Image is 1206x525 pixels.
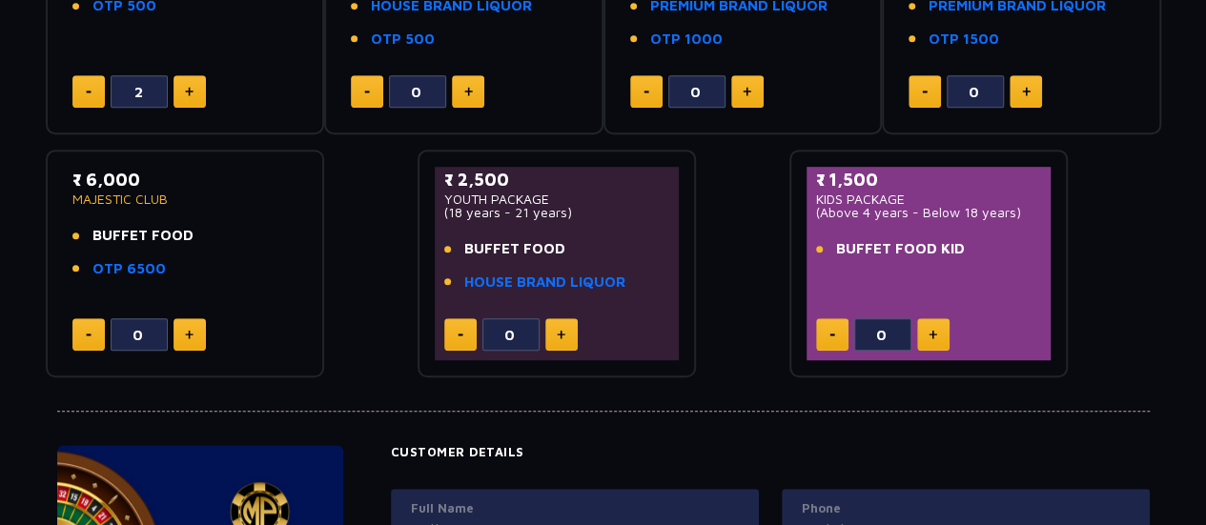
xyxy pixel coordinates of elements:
[444,167,670,192] p: ₹ 2,500
[644,91,649,93] img: minus
[444,192,670,206] p: YOUTH PACKAGE
[1022,87,1031,96] img: plus
[816,206,1042,219] p: (Above 4 years - Below 18 years)
[92,225,194,247] span: BUFFET FOOD
[743,87,751,96] img: plus
[464,272,625,293] a: HOUSE BRAND LIQUOR
[816,192,1042,206] p: KIDS PACKAGE
[185,87,194,96] img: plus
[92,258,166,280] a: OTP 6500
[836,238,965,260] span: BUFFET FOOD KID
[444,206,670,219] p: (18 years - 21 years)
[557,330,565,339] img: plus
[458,333,463,336] img: minus
[72,167,298,192] p: ₹ 6,000
[929,330,937,339] img: plus
[922,91,928,93] img: minus
[371,29,435,50] a: OTP 500
[816,167,1042,192] p: ₹ 1,500
[929,29,999,50] a: OTP 1500
[391,445,1150,460] h4: Customer Details
[185,330,194,339] img: plus
[86,91,92,93] img: minus
[464,87,473,96] img: plus
[72,192,298,206] p: MAJESTIC CLUB
[650,29,723,50] a: OTP 1000
[829,333,835,336] img: minus
[411,499,739,518] label: Full Name
[86,333,92,336] img: minus
[364,91,370,93] img: minus
[802,499,1130,518] label: Phone
[464,238,565,260] span: BUFFET FOOD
